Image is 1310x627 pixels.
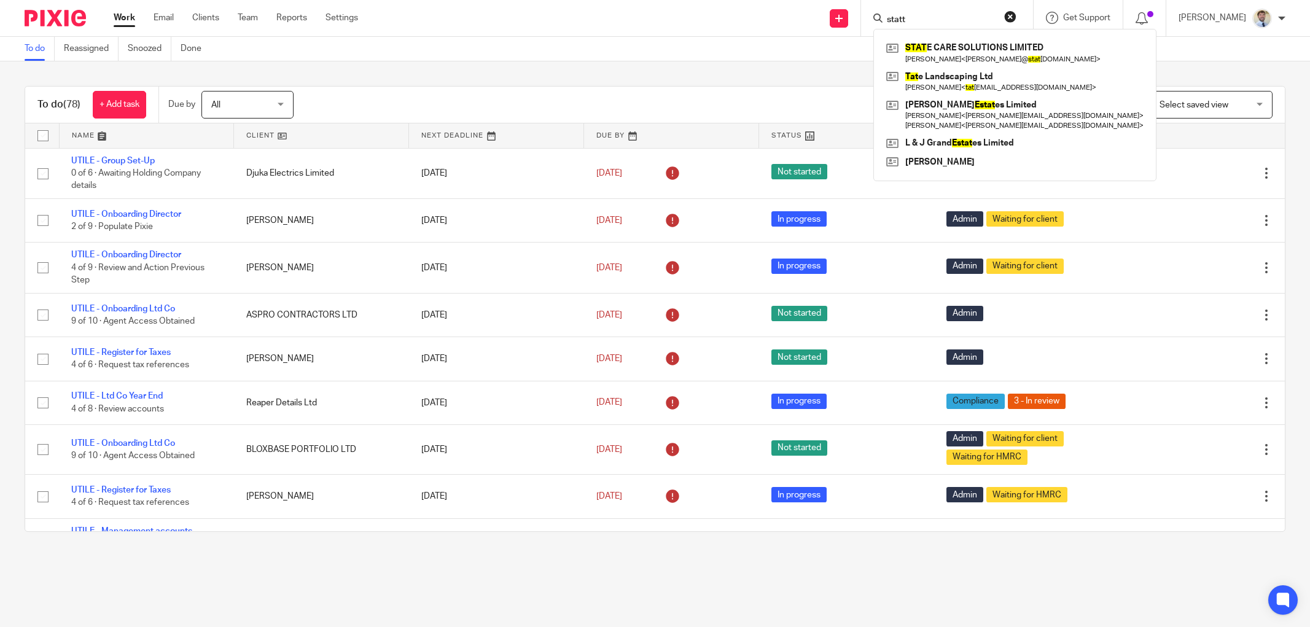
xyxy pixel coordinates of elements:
[1063,14,1110,22] span: Get Support
[71,169,201,190] span: 0 of 6 · Awaiting Holding Company details
[234,381,409,424] td: Reaper Details Ltd
[771,306,827,321] span: Not started
[234,198,409,242] td: [PERSON_NAME]
[771,211,827,227] span: In progress
[771,349,827,365] span: Not started
[771,164,827,179] span: Not started
[946,211,983,227] span: Admin
[168,98,195,111] p: Due by
[114,12,135,24] a: Work
[946,306,983,321] span: Admin
[64,37,119,61] a: Reassigned
[234,243,409,293] td: [PERSON_NAME]
[409,293,584,337] td: [DATE]
[71,222,153,231] span: 2 of 9 · Populate Pixie
[234,337,409,381] td: [PERSON_NAME]
[986,211,1064,227] span: Waiting for client
[1004,10,1016,23] button: Clear
[25,37,55,61] a: To do
[946,450,1027,465] span: Waiting for HMRC
[1179,12,1246,24] p: [PERSON_NAME]
[71,317,195,325] span: 9 of 10 · Agent Access Obtained
[409,425,584,475] td: [DATE]
[276,12,307,24] a: Reports
[946,259,983,274] span: Admin
[93,91,146,119] a: + Add task
[234,293,409,337] td: ASPRO CONTRACTORS LTD
[409,337,584,381] td: [DATE]
[71,392,163,400] a: UTILE - Ltd Co Year End
[63,99,80,109] span: (78)
[946,349,983,365] span: Admin
[71,263,205,285] span: 4 of 9 · Review and Action Previous Step
[946,431,983,446] span: Admin
[326,12,358,24] a: Settings
[596,399,622,407] span: [DATE]
[596,216,622,225] span: [DATE]
[986,431,1064,446] span: Waiting for client
[71,305,175,313] a: UTILE - Onboarding Ltd Co
[154,12,174,24] a: Email
[71,439,175,448] a: UTILE - Onboarding Ltd Co
[771,440,827,456] span: Not started
[1160,101,1228,109] span: Select saved view
[986,487,1067,502] span: Waiting for HMRC
[71,251,181,259] a: UTILE - Onboarding Director
[71,451,195,460] span: 9 of 10 · Agent Access Obtained
[71,157,155,165] a: UTILE - Group Set-Up
[986,259,1064,274] span: Waiting for client
[946,487,983,502] span: Admin
[37,98,80,111] h1: To do
[25,10,86,26] img: Pixie
[596,492,622,500] span: [DATE]
[211,101,220,109] span: All
[234,148,409,198] td: Djuka Electrics Limited
[409,148,584,198] td: [DATE]
[946,394,1005,409] span: Compliance
[596,311,622,319] span: [DATE]
[181,37,211,61] a: Done
[71,486,171,494] a: UTILE - Register for Taxes
[71,498,189,507] span: 4 of 6 · Request tax references
[1252,9,1272,28] img: 1693835698283.jfif
[409,198,584,242] td: [DATE]
[596,354,622,363] span: [DATE]
[238,12,258,24] a: Team
[596,263,622,272] span: [DATE]
[71,361,189,370] span: 4 of 6 · Request tax references
[409,381,584,424] td: [DATE]
[192,12,219,24] a: Clients
[771,487,827,502] span: In progress
[234,475,409,518] td: [PERSON_NAME]
[771,394,827,409] span: In progress
[886,15,996,26] input: Search
[234,425,409,475] td: BLOXBASE PORTFOLIO LTD
[71,405,164,413] span: 4 of 8 · Review accounts
[409,475,584,518] td: [DATE]
[128,37,171,61] a: Snoozed
[71,348,171,357] a: UTILE - Register for Taxes
[409,243,584,293] td: [DATE]
[409,518,584,569] td: [DATE]
[596,445,622,454] span: [DATE]
[234,518,409,569] td: Red Recruitment Group Limited
[71,210,181,219] a: UTILE - Onboarding Director
[71,527,192,548] a: UTILE - Management accounts (Monthly)
[1008,394,1066,409] span: 3 - In review
[596,169,622,177] span: [DATE]
[771,259,827,274] span: In progress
